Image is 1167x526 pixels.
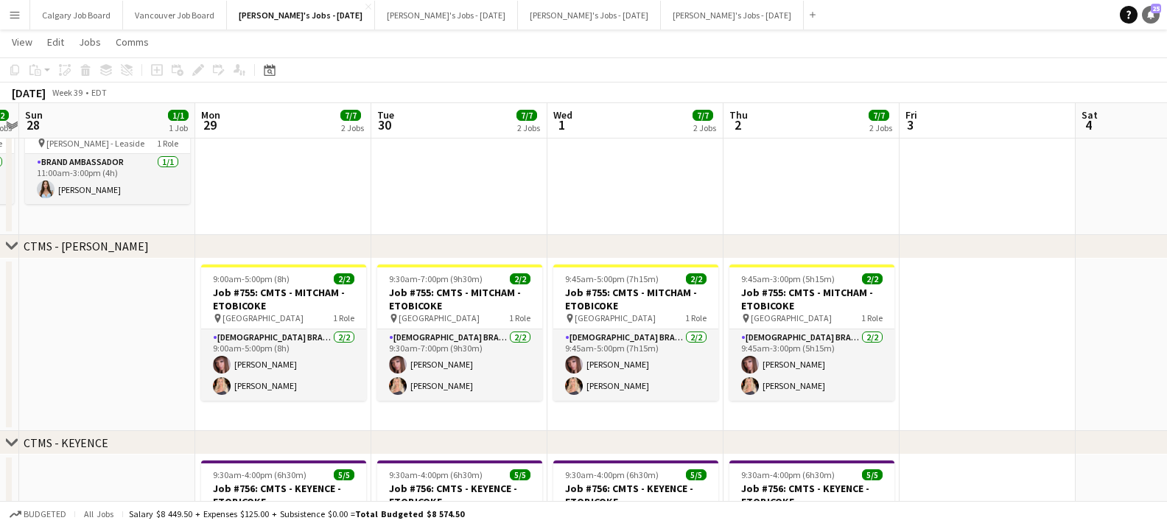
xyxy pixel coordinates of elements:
div: 1 Job [169,122,188,133]
h3: Job #756: CMTS - KEYENCE - ETOBICOKE [377,482,542,508]
h3: Job #756: CMTS - KEYENCE - ETOBICOKE [553,482,718,508]
div: CTMS - KEYENCE [24,435,108,450]
button: Vancouver Job Board [123,1,227,29]
span: 7/7 [869,110,889,121]
span: Sun [25,108,43,122]
span: [GEOGRAPHIC_DATA] [399,312,480,323]
h3: Job #755: CMTS - MITCHAM - ETOBICOKE [377,286,542,312]
app-card-role: [DEMOGRAPHIC_DATA] Brand Ambassador2/29:00am-5:00pm (8h)[PERSON_NAME][PERSON_NAME] [201,329,366,401]
span: 7/7 [516,110,537,121]
span: 1 Role [157,138,178,149]
div: 2 Jobs [869,122,892,133]
span: 2/2 [686,273,707,284]
span: 1 Role [685,312,707,323]
app-job-card: 9:00am-5:00pm (8h)2/2Job #755: CMTS - MITCHAM - ETOBICOKE [GEOGRAPHIC_DATA]1 Role[DEMOGRAPHIC_DAT... [201,264,366,401]
button: [PERSON_NAME]'s Jobs - [DATE] [661,1,804,29]
span: Mon [201,108,220,122]
span: 4 [1079,116,1098,133]
span: Jobs [79,35,101,49]
span: 9:30am-4:00pm (6h30m) [389,469,483,480]
app-card-role: Brand Ambassador1/111:00am-3:00pm (4h)[PERSON_NAME] [25,154,190,204]
span: 9:45am-3:00pm (5h15m) [741,273,835,284]
span: Week 39 [49,87,85,98]
a: Comms [110,32,155,52]
div: EDT [91,87,107,98]
app-job-card: 9:45am-3:00pm (5h15m)2/2Job #755: CMTS - MITCHAM - ETOBICOKE [GEOGRAPHIC_DATA]1 Role[DEMOGRAPHIC_... [729,264,894,401]
span: 2/2 [862,273,883,284]
span: 1/1 [168,110,189,121]
span: 2 [727,116,748,133]
app-card-role: [DEMOGRAPHIC_DATA] Brand Ambassador2/29:30am-7:00pm (9h30m)[PERSON_NAME][PERSON_NAME] [377,329,542,401]
div: 2 Jobs [517,122,540,133]
button: Budgeted [7,506,69,522]
app-card-role: [DEMOGRAPHIC_DATA] Brand Ambassador2/29:45am-3:00pm (5h15m)[PERSON_NAME][PERSON_NAME] [729,329,894,401]
app-job-card: 9:45am-5:00pm (7h15m)2/2Job #755: CMTS - MITCHAM - ETOBICOKE [GEOGRAPHIC_DATA]1 Role[DEMOGRAPHIC_... [553,264,718,401]
span: 9:30am-7:00pm (9h30m) [389,273,483,284]
span: 5/5 [510,469,530,480]
span: 9:00am-5:00pm (8h) [213,273,290,284]
span: 9:30am-4:00pm (6h30m) [741,469,835,480]
a: View [6,32,38,52]
button: [PERSON_NAME]'s Jobs - [DATE] [227,1,375,29]
app-job-card: 11:00am-3:00pm (4h)1/1Job #803: [PERSON_NAME] Samplings - [GEOGRAPHIC_DATA] [PERSON_NAME] - Leasi... [25,89,190,204]
span: 3 [903,116,917,133]
span: [GEOGRAPHIC_DATA] [222,312,304,323]
span: Budgeted [24,509,66,519]
app-card-role: [DEMOGRAPHIC_DATA] Brand Ambassador2/29:45am-5:00pm (7h15m)[PERSON_NAME][PERSON_NAME] [553,329,718,401]
span: 29 [199,116,220,133]
a: Jobs [73,32,107,52]
span: 2/2 [510,273,530,284]
span: [GEOGRAPHIC_DATA] [751,312,832,323]
span: Sat [1082,108,1098,122]
div: 2 Jobs [693,122,716,133]
div: 2 Jobs [341,122,364,133]
div: Salary $8 449.50 + Expenses $125.00 + Subsistence $0.00 = [129,508,464,519]
span: 30 [375,116,394,133]
span: 9:45am-5:00pm (7h15m) [565,273,659,284]
span: All jobs [81,508,116,519]
span: 7/7 [340,110,361,121]
span: 1 Role [509,312,530,323]
span: 1 Role [861,312,883,323]
span: 28 [23,116,43,133]
span: [PERSON_NAME] - Leaside [46,138,144,149]
button: [PERSON_NAME]'s Jobs - [DATE] [518,1,661,29]
span: Edit [47,35,64,49]
a: Edit [41,32,70,52]
h3: Job #755: CMTS - MITCHAM - ETOBICOKE [201,286,366,312]
span: 9:30am-4:00pm (6h30m) [213,469,306,480]
a: 25 [1142,6,1160,24]
div: CTMS - [PERSON_NAME] [24,239,149,253]
h3: Job #755: CMTS - MITCHAM - ETOBICOKE [729,286,894,312]
span: 2/2 [334,273,354,284]
app-job-card: 9:30am-7:00pm (9h30m)2/2Job #755: CMTS - MITCHAM - ETOBICOKE [GEOGRAPHIC_DATA]1 Role[DEMOGRAPHIC_... [377,264,542,401]
span: 25 [1151,4,1161,13]
div: [DATE] [12,85,46,100]
span: Fri [905,108,917,122]
h3: Job #756: CMTS - KEYENCE - ETOBICOKE [201,482,366,508]
span: Tue [377,108,394,122]
span: 1 [551,116,572,133]
span: View [12,35,32,49]
span: 7/7 [693,110,713,121]
span: Thu [729,108,748,122]
span: Total Budgeted $8 574.50 [355,508,464,519]
span: [GEOGRAPHIC_DATA] [575,312,656,323]
span: 5/5 [862,469,883,480]
button: Calgary Job Board [30,1,123,29]
button: [PERSON_NAME]'s Jobs - [DATE] [375,1,518,29]
span: 1 Role [333,312,354,323]
span: 5/5 [334,469,354,480]
span: Wed [553,108,572,122]
span: 9:30am-4:00pm (6h30m) [565,469,659,480]
span: 5/5 [686,469,707,480]
span: Comms [116,35,149,49]
h3: Job #755: CMTS - MITCHAM - ETOBICOKE [553,286,718,312]
h3: Job #756: CMTS - KEYENCE - ETOBICOKE [729,482,894,508]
